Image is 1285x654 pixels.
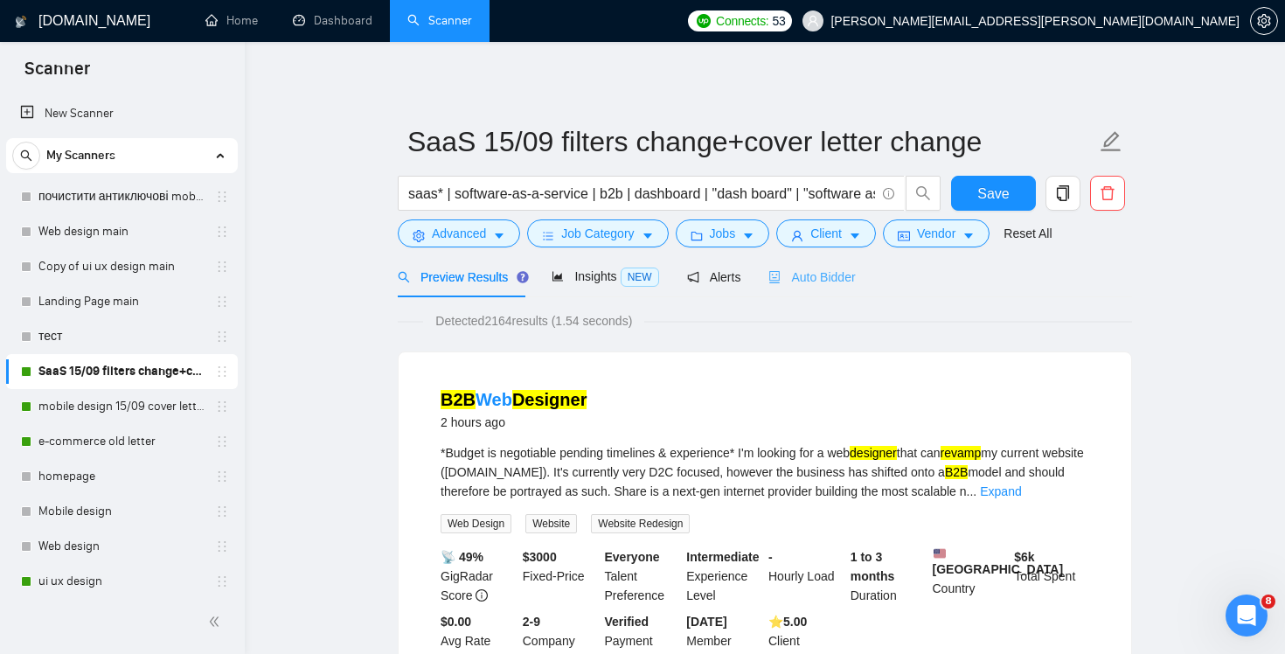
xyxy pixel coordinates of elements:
a: dashboardDashboard [293,13,372,28]
a: SaaS 15/09 filters change+cover letter change [38,354,205,389]
span: Auto Bidder [768,270,855,284]
span: area-chart [552,270,564,282]
button: idcardVendorcaret-down [883,219,990,247]
span: caret-down [493,229,505,242]
div: Tooltip anchor [515,269,531,285]
img: upwork-logo.png [697,14,711,28]
span: double-left [208,613,226,630]
span: holder [215,435,229,449]
span: 8 [1261,595,1275,609]
span: robot [768,271,781,283]
span: holder [215,190,229,204]
span: delete [1091,185,1124,201]
span: user [807,15,819,27]
a: New Scanner [20,96,224,131]
button: search [12,142,40,170]
input: Scanner name... [407,120,1096,163]
a: homeHome [205,13,258,28]
img: 🇺🇸 [934,547,946,560]
b: Intermediate [686,550,759,564]
a: Web design main [38,214,205,249]
b: ⭐️ 5.00 [768,615,807,629]
span: setting [1251,14,1277,28]
span: copy [1046,185,1080,201]
span: search [398,271,410,283]
span: holder [215,295,229,309]
span: Preview Results [398,270,524,284]
b: Everyone [605,550,660,564]
span: 53 [772,11,785,31]
button: Save [951,176,1036,211]
b: $ 6k [1014,550,1034,564]
span: Jobs [710,224,736,243]
span: notification [687,271,699,283]
span: Scanner [10,56,104,93]
span: Client [810,224,842,243]
a: e-commerce old letter [38,424,205,459]
span: caret-down [849,229,861,242]
button: folderJobscaret-down [676,219,770,247]
div: Experience Level [683,547,765,605]
span: Web Design [441,514,511,533]
a: Landing Page main [38,284,205,319]
span: holder [215,225,229,239]
span: Insights [552,269,658,283]
a: searchScanner [407,13,472,28]
a: mobile design 15/09 cover letter another first part [38,389,205,424]
a: B2BWebDesigner [441,390,587,409]
mark: Designer [512,390,587,409]
span: holder [215,365,229,379]
span: ... [967,484,977,498]
div: Country [929,547,1011,605]
span: Connects: [716,11,768,31]
button: setting [1250,7,1278,35]
button: delete [1090,176,1125,211]
span: holder [215,574,229,588]
span: Job Category [561,224,634,243]
span: caret-down [742,229,754,242]
span: Detected 2164 results (1.54 seconds) [423,311,644,330]
b: [DATE] [686,615,726,629]
span: holder [215,260,229,274]
a: Reset All [1004,224,1052,243]
a: тест [38,319,205,354]
span: search [906,185,940,201]
div: Hourly Load [765,547,847,605]
button: search [906,176,941,211]
span: caret-down [642,229,654,242]
button: barsJob Categorycaret-down [527,219,668,247]
b: 2-9 [523,615,540,629]
b: $0.00 [441,615,471,629]
input: Search Freelance Jobs... [408,183,875,205]
div: Duration [847,547,929,605]
mark: designer [850,446,897,460]
span: bars [542,229,554,242]
span: holder [215,539,229,553]
mark: B2B [945,465,968,479]
img: logo [15,8,27,36]
span: info-circle [883,188,894,199]
div: Fixed-Price [519,547,601,605]
div: Talent Preference [601,547,684,605]
a: Web design [38,529,205,564]
button: userClientcaret-down [776,219,876,247]
span: idcard [898,229,910,242]
span: user [791,229,803,242]
span: NEW [621,268,659,287]
a: ui ux design [38,564,205,599]
mark: revamp [941,446,982,460]
li: New Scanner [6,96,238,131]
mark: B2B [441,390,476,409]
span: holder [215,470,229,484]
button: copy [1045,176,1080,211]
span: setting [413,229,425,242]
span: holder [215,400,229,414]
b: 1 to 3 months [851,550,895,583]
span: holder [215,330,229,344]
span: holder [215,504,229,518]
span: Advanced [432,224,486,243]
span: Save [977,183,1009,205]
iframe: Intercom live chat [1226,595,1268,637]
span: Vendor [917,224,955,243]
b: Verified [605,615,649,629]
